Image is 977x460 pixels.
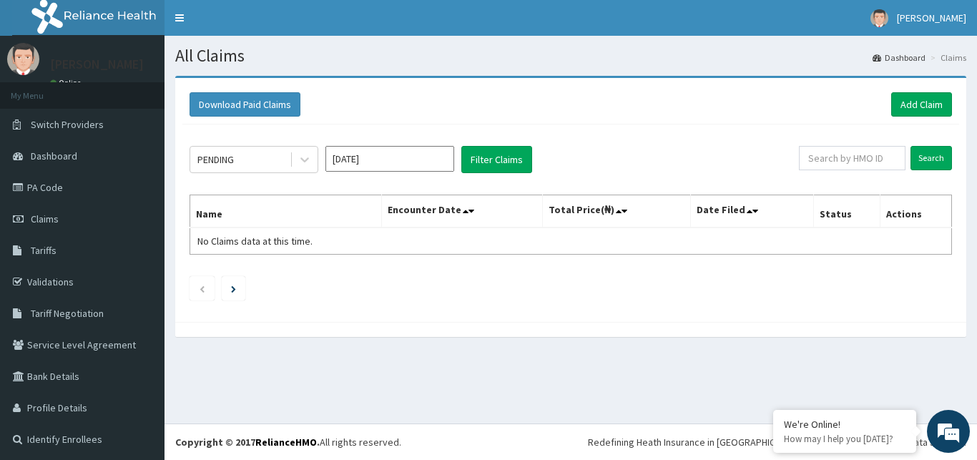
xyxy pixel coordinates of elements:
p: [PERSON_NAME] [50,58,144,71]
th: Encounter Date [382,195,542,228]
th: Date Filed [691,195,814,228]
th: Total Price(₦) [542,195,691,228]
th: Actions [880,195,951,228]
span: Tariffs [31,244,57,257]
a: RelianceHMO [255,436,317,449]
img: User Image [7,43,39,75]
button: Filter Claims [461,146,532,173]
th: Name [190,195,382,228]
div: We're Online! [784,418,905,431]
a: Previous page [199,282,205,295]
span: No Claims data at this time. [197,235,313,248]
a: Dashboard [873,52,926,64]
span: [PERSON_NAME] [897,11,966,24]
input: Search [910,146,952,170]
footer: All rights reserved. [165,424,977,460]
img: User Image [870,9,888,27]
th: Status [814,195,880,228]
strong: Copyright © 2017 . [175,436,320,449]
input: Search by HMO ID [799,146,905,170]
div: Redefining Heath Insurance in [GEOGRAPHIC_DATA] using Telemedicine and Data Science! [588,435,966,449]
h1: All Claims [175,47,966,65]
p: How may I help you today? [784,433,905,445]
button: Download Paid Claims [190,92,300,117]
a: Add Claim [891,92,952,117]
a: Next page [231,282,236,295]
span: Switch Providers [31,118,104,131]
span: Tariff Negotiation [31,307,104,320]
input: Select Month and Year [325,146,454,172]
li: Claims [927,52,966,64]
a: Online [50,78,84,88]
span: Dashboard [31,150,77,162]
div: PENDING [197,152,234,167]
span: Claims [31,212,59,225]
